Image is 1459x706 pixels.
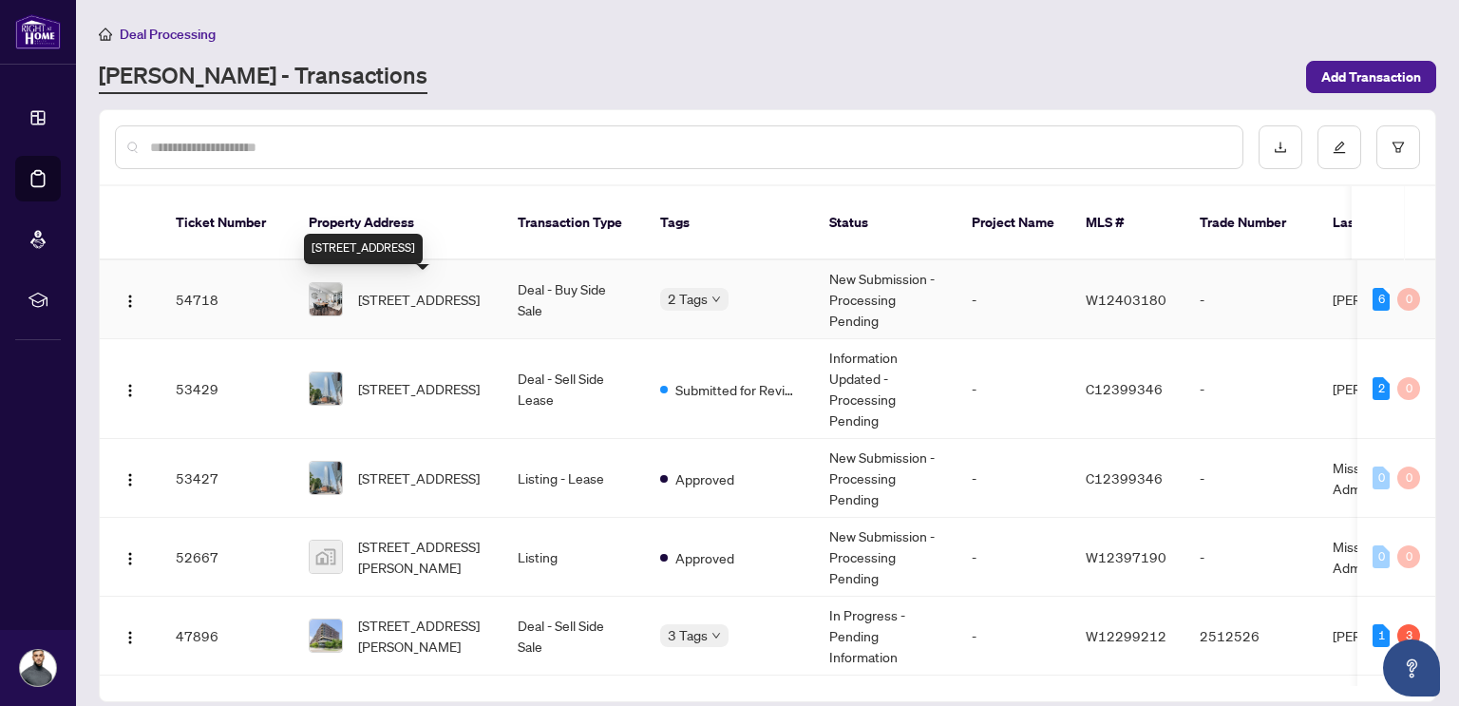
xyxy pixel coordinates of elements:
span: Approved [675,547,734,568]
button: filter [1376,125,1420,169]
button: Add Transaction [1306,61,1436,93]
button: Logo [115,373,145,404]
td: - [957,260,1071,339]
img: thumbnail-img [310,541,342,573]
button: edit [1317,125,1361,169]
a: [PERSON_NAME] - Transactions [99,60,427,94]
td: - [1184,439,1317,518]
td: Deal - Sell Side Sale [502,597,645,676]
div: 0 [1397,467,1420,489]
button: Logo [115,620,145,651]
div: 0 [1373,467,1390,489]
button: download [1259,125,1302,169]
th: Trade Number [1184,186,1317,260]
th: Property Address [294,186,502,260]
th: Ticket Number [161,186,294,260]
th: Transaction Type [502,186,645,260]
td: Deal - Buy Side Sale [502,260,645,339]
span: [STREET_ADDRESS][PERSON_NAME] [358,536,487,578]
td: New Submission - Processing Pending [814,260,957,339]
div: 0 [1397,288,1420,311]
div: 3 [1397,624,1420,647]
img: Profile Icon [20,650,56,686]
img: thumbnail-img [310,372,342,405]
span: C12399346 [1086,380,1163,397]
div: 1 [1373,624,1390,647]
img: thumbnail-img [310,620,342,652]
td: Information Updated - Processing Pending [814,339,957,439]
td: New Submission - Processing Pending [814,518,957,597]
span: down [711,295,721,304]
div: 0 [1397,545,1420,568]
td: 52667 [161,518,294,597]
span: W12397190 [1086,548,1166,565]
img: Logo [123,383,138,398]
img: Logo [123,551,138,566]
span: W12299212 [1086,627,1166,644]
span: edit [1333,141,1346,154]
img: Logo [123,630,138,645]
td: - [957,439,1071,518]
span: [STREET_ADDRESS] [358,467,480,488]
td: - [957,518,1071,597]
td: Listing - Lease [502,439,645,518]
span: Submitted for Review [675,379,799,400]
img: thumbnail-img [310,283,342,315]
span: download [1274,141,1287,154]
td: 54718 [161,260,294,339]
img: Logo [123,472,138,487]
td: In Progress - Pending Information [814,597,957,676]
button: Logo [115,284,145,315]
img: Logo [123,294,138,309]
span: C12399346 [1086,469,1163,487]
th: Status [814,186,957,260]
button: Logo [115,542,145,572]
span: [STREET_ADDRESS] [358,378,480,399]
img: logo [15,14,61,49]
td: - [957,339,1071,439]
span: home [99,28,112,41]
span: 3 Tags [668,624,708,646]
td: - [1184,260,1317,339]
th: Project Name [957,186,1071,260]
td: Listing [502,518,645,597]
button: Open asap [1383,639,1440,696]
td: - [1184,518,1317,597]
span: W12403180 [1086,291,1166,308]
span: down [711,631,721,640]
span: Deal Processing [120,26,216,43]
td: - [1184,339,1317,439]
th: Tags [645,186,814,260]
div: 0 [1373,545,1390,568]
td: 53429 [161,339,294,439]
div: 2 [1373,377,1390,400]
td: New Submission - Processing Pending [814,439,957,518]
div: [STREET_ADDRESS] [304,234,423,264]
div: 6 [1373,288,1390,311]
td: 47896 [161,597,294,676]
span: Add Transaction [1321,62,1421,92]
td: 53427 [161,439,294,518]
td: - [957,597,1071,676]
td: 2512526 [1184,597,1317,676]
img: thumbnail-img [310,462,342,494]
div: 0 [1397,377,1420,400]
button: Logo [115,463,145,493]
span: filter [1392,141,1405,154]
th: MLS # [1071,186,1184,260]
td: Deal - Sell Side Lease [502,339,645,439]
span: 2 Tags [668,288,708,310]
span: Approved [675,468,734,489]
span: [STREET_ADDRESS][PERSON_NAME] [358,615,487,657]
span: [STREET_ADDRESS] [358,289,480,310]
